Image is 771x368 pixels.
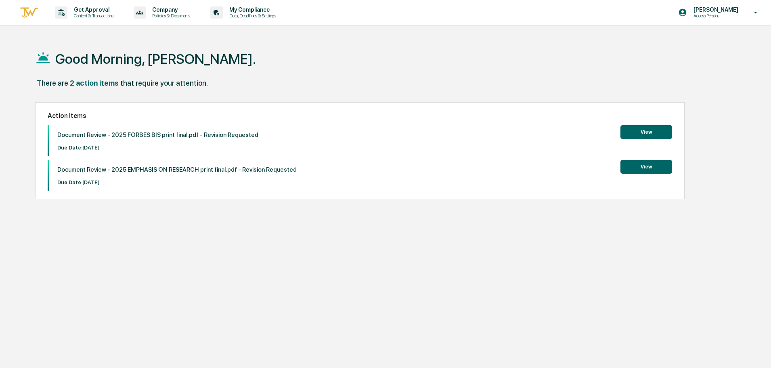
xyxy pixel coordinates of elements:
[67,13,117,19] p: Content & Transactions
[120,79,208,87] div: that require your attention.
[19,6,39,19] img: logo
[37,79,68,87] div: There are
[146,6,194,13] p: Company
[687,6,742,13] p: [PERSON_NAME]
[620,128,672,135] a: View
[687,13,742,19] p: Access Persons
[620,125,672,139] button: View
[48,112,672,120] h2: Action Items
[57,179,297,185] p: Due Date: [DATE]
[620,162,672,170] a: View
[70,79,119,87] div: 2 action items
[146,13,194,19] p: Policies & Documents
[57,131,258,139] p: Document Review - 2025 FORBES BIS print final.pdf - Revision Requested
[223,13,280,19] p: Data, Deadlines & Settings
[57,166,297,173] p: Document Review - 2025 EMPHASIS ON RESEARCH print final.pdf - Revision Requested
[55,51,256,67] h1: Good Morning, [PERSON_NAME].
[620,160,672,174] button: View
[67,6,117,13] p: Get Approval
[57,145,258,151] p: Due Date: [DATE]
[223,6,280,13] p: My Compliance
